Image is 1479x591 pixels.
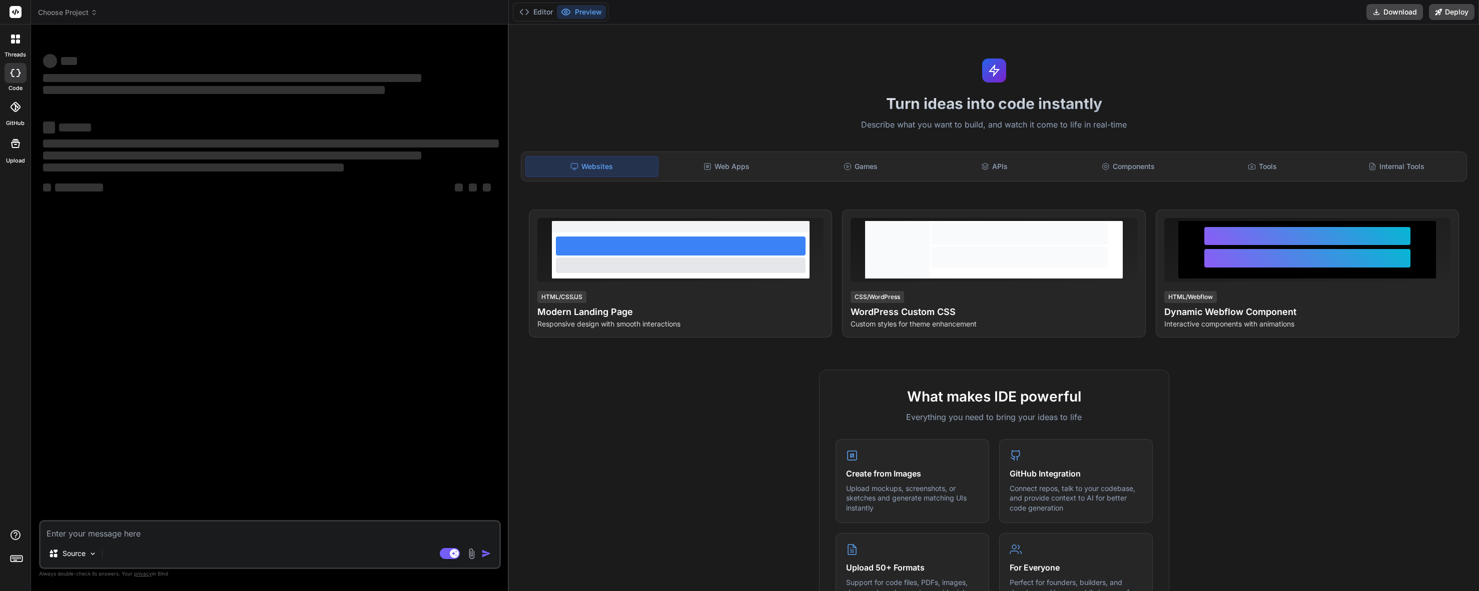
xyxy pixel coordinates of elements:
div: APIs [929,156,1061,177]
button: Deploy [1429,4,1474,20]
p: Always double-check its answers. Your in Bind [39,569,501,578]
p: Everything you need to bring your ideas to life [836,411,1153,423]
h4: Modern Landing Page [537,305,824,319]
label: GitHub [6,119,25,127]
div: CSS/WordPress [851,291,904,303]
span: ‌ [43,139,499,147]
span: ‌ [483,183,491,191]
h4: For Everyone [1010,561,1142,573]
h4: WordPress Custom CSS [851,305,1137,319]
p: Upload mockups, screenshots, or sketches and generate matching UIs instantly [846,483,979,513]
h2: What makes IDE powerful [836,386,1153,407]
div: Internal Tools [1330,156,1462,177]
span: ‌ [59,123,91,131]
h1: Turn ideas into code instantly [515,94,1473,112]
span: Choose Project [38,7,98,17]
span: ‌ [43,86,385,94]
p: Describe what you want to build, and watch it come to life in real-time [515,118,1473,131]
span: ‌ [43,163,344,171]
span: ‌ [43,121,55,133]
span: ‌ [43,74,421,82]
p: Interactive components with animations [1164,319,1450,329]
p: Connect repos, talk to your codebase, and provide context to AI for better code generation [1010,483,1142,513]
img: Pick Models [89,549,97,558]
h4: GitHub Integration [1010,467,1142,479]
img: attachment [466,548,477,559]
button: Preview [557,5,606,19]
p: Custom styles for theme enhancement [851,319,1137,329]
div: Games [795,156,927,177]
span: ‌ [61,57,77,65]
span: ‌ [43,151,421,159]
span: ‌ [43,183,51,191]
div: Websites [525,156,658,177]
button: Download [1366,4,1423,20]
span: privacy [134,570,152,576]
div: HTML/Webflow [1164,291,1217,303]
span: ‌ [43,54,57,68]
h4: Dynamic Webflow Component [1164,305,1450,319]
label: Upload [6,156,25,165]
p: Responsive design with smooth interactions [537,319,824,329]
p: Source [63,548,86,558]
div: Components [1062,156,1194,177]
div: Web Apps [660,156,793,177]
button: Editor [515,5,557,19]
span: ‌ [455,183,463,191]
label: code [9,84,23,92]
h4: Upload 50+ Formats [846,561,979,573]
img: icon [481,548,491,558]
div: Tools [1196,156,1328,177]
h4: Create from Images [846,467,979,479]
span: ‌ [55,183,103,191]
label: threads [5,50,26,59]
span: ‌ [469,183,477,191]
div: HTML/CSS/JS [537,291,586,303]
